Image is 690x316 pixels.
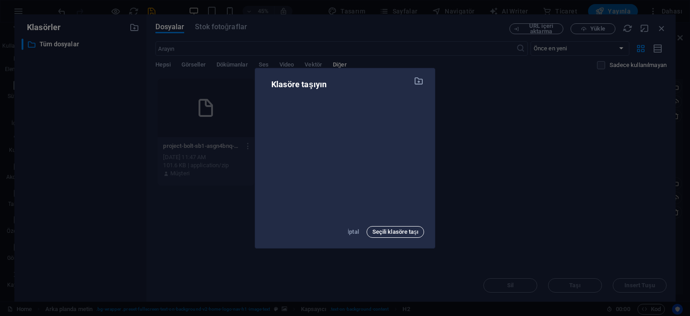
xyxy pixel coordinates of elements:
span: Seçili klasöre taşı [372,227,418,237]
p: Klasöre taşıyın [266,79,327,90]
button: Seçili klasöre taşı [367,226,424,238]
button: İptal [345,225,361,239]
a: Skip to main content [4,4,63,11]
span: İptal [348,227,359,237]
